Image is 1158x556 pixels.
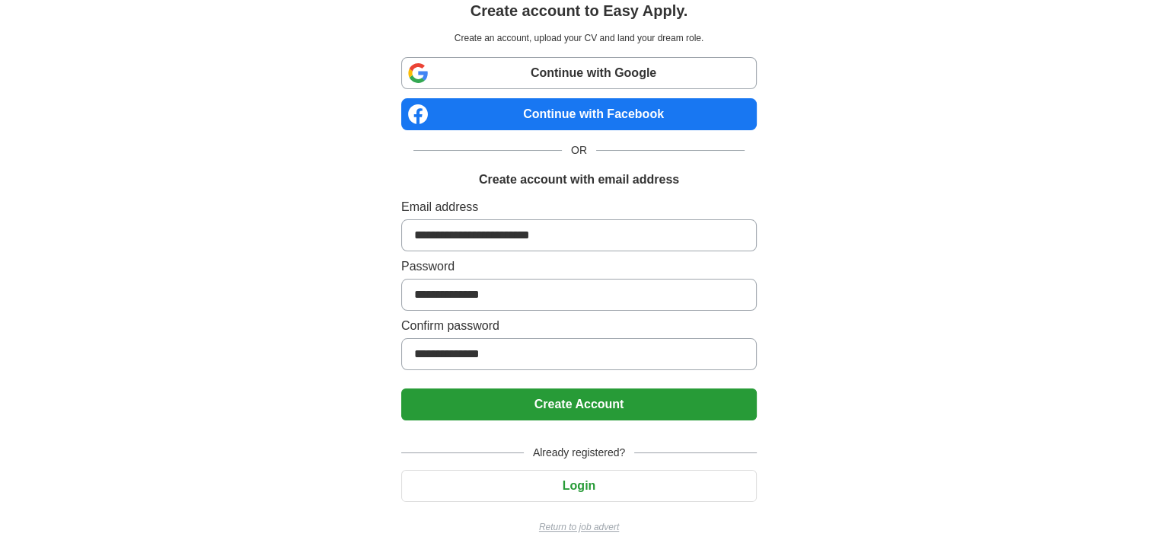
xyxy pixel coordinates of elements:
label: Email address [401,198,757,216]
a: Continue with Facebook [401,98,757,130]
button: Login [401,470,757,502]
h1: Create account with email address [479,171,679,189]
label: Confirm password [401,317,757,335]
label: Password [401,257,757,276]
span: OR [562,142,596,158]
p: Create an account, upload your CV and land your dream role. [404,31,754,45]
a: Return to job advert [401,520,757,534]
a: Login [401,479,757,492]
span: Already registered? [524,445,634,461]
a: Continue with Google [401,57,757,89]
button: Create Account [401,388,757,420]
